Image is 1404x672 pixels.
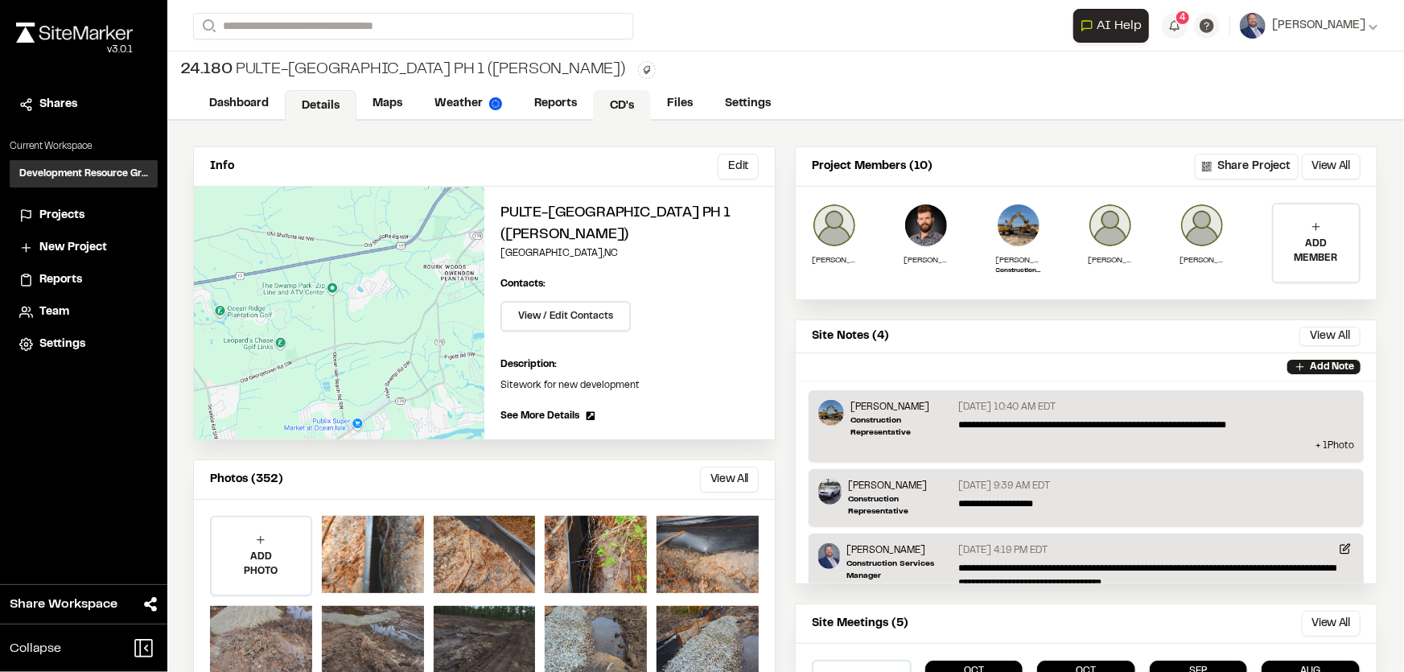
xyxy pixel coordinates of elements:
button: Edit Tags [638,61,656,79]
p: [DATE] 10:40 AM EDT [959,400,1056,414]
a: Files [651,89,709,119]
span: Share Workspace [10,595,117,614]
a: Reports [518,89,593,119]
a: Shares [19,96,148,113]
h2: Pulte-[GEOGRAPHIC_DATA] Ph 1 ([PERSON_NAME]) [500,203,759,246]
p: Sitework for new development [500,378,759,393]
button: Share Project [1195,154,1299,179]
p: Description: [500,357,759,372]
img: precipai.png [489,97,502,110]
img: Jake Rosiek [818,543,840,569]
a: Settings [709,89,787,119]
p: [DATE] 9:39 AM EDT [959,479,1051,493]
img: James Parker [1180,203,1225,248]
span: 24.180 [180,58,233,82]
div: Oh geez...please don't... [16,43,133,57]
p: Contacts: [500,277,546,291]
button: [PERSON_NAME] [1240,13,1378,39]
span: See More Details [500,409,579,423]
p: Construction Representative [850,414,953,439]
a: Reports [19,271,148,289]
button: View All [1302,154,1361,179]
p: [PERSON_NAME] [904,254,949,266]
p: ADD PHOTO [212,550,311,579]
button: Open AI Assistant [1073,9,1149,43]
span: New Project [39,239,107,257]
p: [GEOGRAPHIC_DATA] , NC [500,246,759,261]
a: CD's [593,90,651,121]
h3: Development Resource Group [19,167,148,181]
p: [PERSON_NAME] [996,254,1041,266]
p: [PERSON_NAME] [846,543,952,558]
p: Construction Representative [848,493,952,517]
p: Construction Representative [996,266,1041,276]
button: Search [193,13,222,39]
p: [PERSON_NAME] [848,479,952,493]
img: Jason Hager [812,203,857,248]
p: Site Notes (4) [812,328,889,345]
p: Current Workspace [10,139,158,154]
button: View All [1302,611,1361,637]
img: Ross Edwards [996,203,1041,248]
span: Collapse [10,639,61,658]
button: View / Edit Contacts [500,301,631,332]
img: Allen Oxendine [1088,203,1133,248]
p: [DATE] 4:19 PM EDT [959,543,1048,558]
p: Project Members (10) [812,158,933,175]
a: Dashboard [193,89,285,119]
img: User [1240,13,1266,39]
button: View All [1299,327,1361,346]
span: Team [39,303,69,321]
p: Info [210,158,234,175]
p: ADD MEMBER [1274,237,1359,266]
button: View All [700,467,759,493]
p: Add Note [1310,360,1354,374]
img: Ross Edwards [818,400,844,426]
a: Settings [19,336,148,353]
p: [PERSON_NAME] [812,254,857,266]
a: Details [285,90,356,121]
span: [PERSON_NAME] [1272,17,1365,35]
span: Reports [39,271,82,289]
a: New Project [19,239,148,257]
div: Open AI Assistant [1073,9,1155,43]
span: Projects [39,207,84,225]
a: Team [19,303,148,321]
img: William Bartholomew [904,203,949,248]
button: Edit [718,154,759,179]
p: Construction Services Manager [846,558,952,582]
p: [PERSON_NAME] [1180,254,1225,266]
span: 4 [1180,10,1186,25]
a: Weather [418,89,518,119]
span: Shares [39,96,77,113]
p: Site Meetings (5) [812,615,908,633]
span: Settings [39,336,85,353]
p: [PERSON_NAME] [850,400,953,414]
img: Timothy Clark [818,479,842,505]
p: + 1 Photo [818,439,1354,453]
a: Projects [19,207,148,225]
span: AI Help [1097,16,1142,35]
p: Photos (352) [210,471,283,489]
a: Maps [356,89,418,119]
div: Pulte-[GEOGRAPHIC_DATA] Ph 1 ([PERSON_NAME]) [180,58,625,82]
img: rebrand.png [16,23,133,43]
p: [PERSON_NAME] [1088,254,1133,266]
button: 4 [1162,13,1188,39]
